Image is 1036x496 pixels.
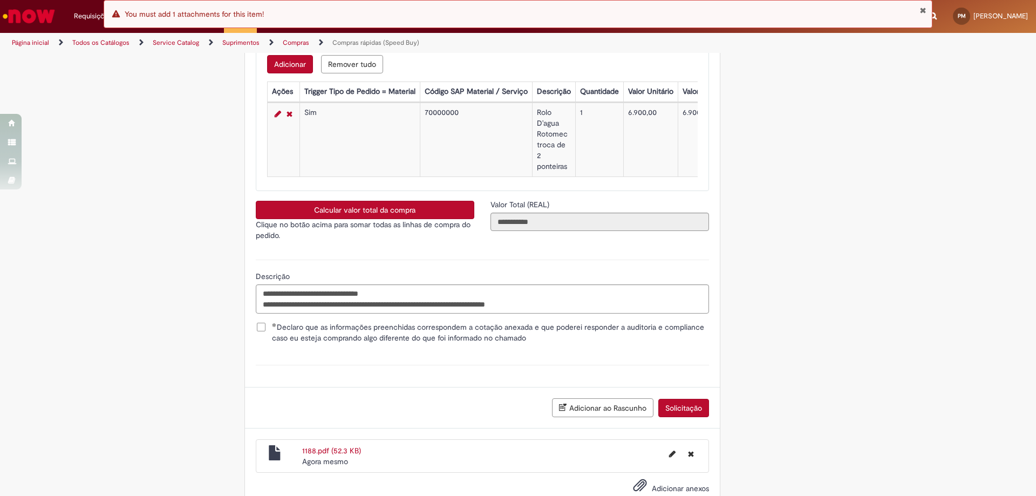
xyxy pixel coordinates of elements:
[272,323,277,327] span: Obrigatório Preenchido
[321,55,383,73] button: Remove all rows for Lista de Itens
[532,103,575,177] td: Rolo D'agua Rotomec troca de 2 ponteiras
[681,445,700,463] button: Excluir 1188.pdf
[663,445,682,463] button: Editar nome de arquivo 1188.pdf
[420,103,532,177] td: 70000000
[552,398,653,417] button: Adicionar ao Rascunho
[74,11,112,22] span: Requisições
[332,38,419,47] a: Compras rápidas (Speed Buy)
[575,103,623,177] td: 1
[490,199,551,210] label: Somente leitura - Valor Total (REAL)
[256,271,292,281] span: Descrição
[678,103,747,177] td: 6.900,00
[299,82,420,102] th: Trigger Tipo de Pedido = Material
[125,9,264,19] span: You must add 1 attachments for this item!
[12,38,49,47] a: Página inicial
[490,213,709,231] input: Valor Total (REAL)
[256,219,474,241] p: Clique no botão acima para somar todas as linhas de compra do pedido.
[302,457,348,466] span: Agora mesmo
[532,82,575,102] th: Descrição
[658,399,709,417] button: Solicitação
[267,55,313,73] button: Add a row for Lista de Itens
[272,107,284,120] a: Editar Linha 1
[256,201,474,219] button: Calcular valor total da compra
[299,103,420,177] td: Sim
[1,5,57,27] img: ServiceNow
[284,107,295,120] a: Remover linha 1
[958,12,966,19] span: PM
[678,82,747,102] th: Valor Total Moeda
[72,38,129,47] a: Todos os Catálogos
[302,457,348,466] time: 28/08/2025 14:11:08
[222,38,260,47] a: Suprimentos
[153,38,199,47] a: Service Catalog
[490,200,551,209] span: Somente leitura - Valor Total (REAL)
[256,284,709,314] textarea: Descrição
[420,82,532,102] th: Código SAP Material / Serviço
[267,82,299,102] th: Ações
[283,38,309,47] a: Compras
[652,484,709,493] span: Adicionar anexos
[575,82,623,102] th: Quantidade
[623,103,678,177] td: 6.900,00
[302,446,361,456] a: 1188.pdf (52.3 KB)
[973,11,1028,21] span: [PERSON_NAME]
[272,322,709,343] span: Declaro que as informações preenchidas correspondem a cotação anexada e que poderei responder a a...
[8,33,683,53] ul: Trilhas de página
[623,82,678,102] th: Valor Unitário
[919,6,926,15] button: Fechar Notificação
